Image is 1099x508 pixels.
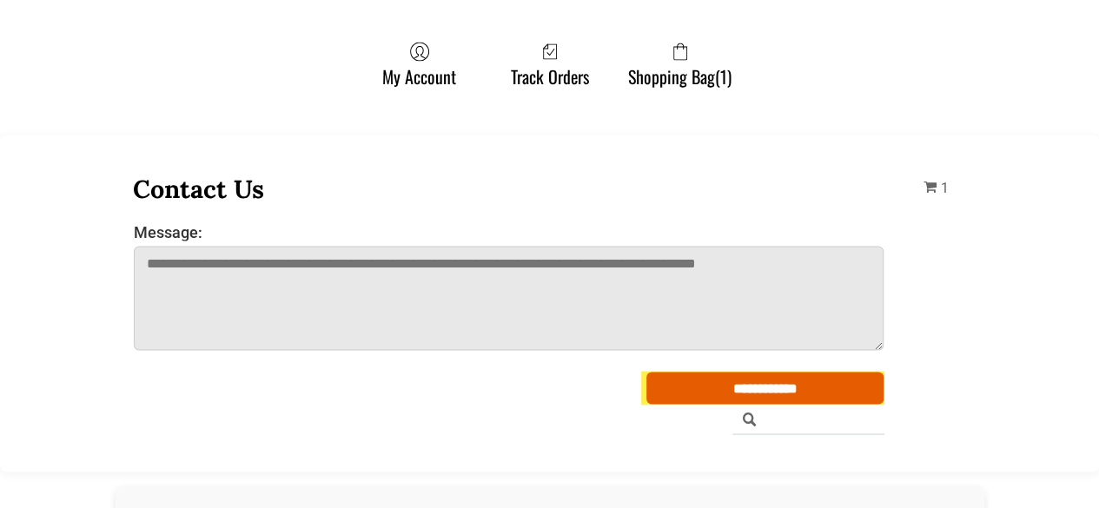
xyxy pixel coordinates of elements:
label: Message: [134,222,884,241]
a: Shopping Bag(1) [619,41,740,87]
span: 1 [941,179,949,195]
h3: Contact Us [133,172,885,204]
a: Track Orders [502,41,598,87]
a: My Account [374,41,465,87]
